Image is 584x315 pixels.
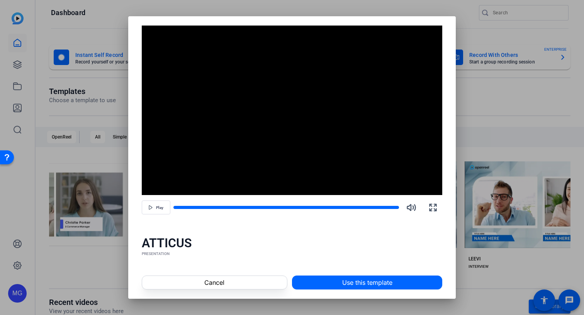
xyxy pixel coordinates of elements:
[156,205,163,210] span: Play
[342,278,392,287] span: Use this template
[424,198,442,217] button: Fullscreen
[142,235,443,251] div: ATTICUS
[402,198,421,217] button: Mute
[204,278,224,287] span: Cancel
[142,26,443,195] div: Video Player
[142,251,443,257] div: PRESENTATION
[142,276,287,289] button: Cancel
[292,276,442,289] button: Use this template
[142,200,170,214] button: Play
